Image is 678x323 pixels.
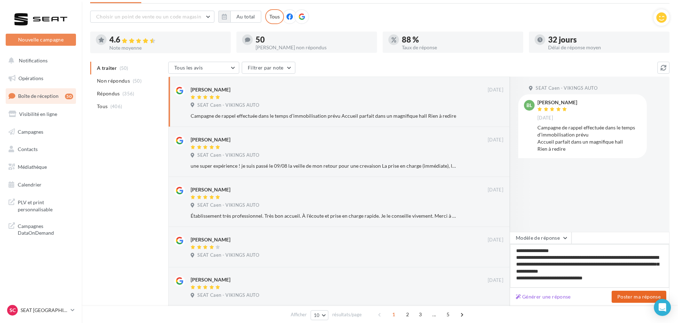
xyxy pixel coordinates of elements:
[242,62,295,74] button: Filtrer par note
[110,104,122,109] span: (406)
[4,218,77,239] a: Campagnes DataOnDemand
[488,137,503,143] span: [DATE]
[428,309,440,320] span: ...
[402,36,518,44] div: 88 %
[18,197,73,213] span: PLV et print personnalisable
[90,11,214,23] button: Choisir un point de vente ou un code magasin
[230,11,261,23] button: Au total
[96,13,201,20] span: Choisir un point de vente ou un code magasin
[654,299,671,316] div: Open Intercom Messenger
[388,309,399,320] span: 1
[537,124,641,152] div: Campagne de rappel effectuée dans le temps d’immobilisation prévu Accueil parfait dans un magnifi...
[19,111,57,117] span: Visibilité en ligne
[442,309,454,320] span: 5
[265,9,284,24] div: Tous
[109,45,225,50] div: Note moyenne
[97,103,108,110] span: Tous
[4,195,77,216] a: PLV et print personnalisable
[191,112,457,119] div: Campagne de rappel effectuée dans le temps d’immobilisation prévu Accueil parfait dans un magnifi...
[548,45,664,50] div: Délai de réponse moyen
[18,75,43,81] span: Opérations
[191,186,230,193] div: [PERSON_NAME]
[548,36,664,44] div: 32 jours
[488,237,503,243] span: [DATE]
[10,307,16,314] span: SC
[191,276,230,283] div: [PERSON_NAME]
[256,36,371,44] div: 50
[612,291,666,303] button: Poster ma réponse
[109,36,225,44] div: 4.6
[402,45,518,50] div: Taux de réponse
[488,187,503,193] span: [DATE]
[6,34,76,46] button: Nouvelle campagne
[4,71,77,86] a: Opérations
[174,65,203,71] span: Tous les avis
[402,309,413,320] span: 2
[537,100,577,105] div: [PERSON_NAME]
[4,160,77,174] a: Médiathèque
[133,78,142,84] span: (50)
[537,115,553,121] span: [DATE]
[314,312,320,318] span: 10
[197,102,259,108] span: SEAT Caen - VIKINGS AUTO
[526,102,532,109] span: BL
[218,11,261,23] button: Au total
[4,107,77,122] a: Visibilité en ligne
[18,221,73,236] span: Campagnes DataOnDemand
[4,88,77,104] a: Boîte de réception50
[488,87,503,93] span: [DATE]
[19,57,48,63] span: Notifications
[4,177,77,192] a: Calendrier
[168,62,239,74] button: Tous les avis
[191,162,457,169] div: une super expérience ! je suis passé le 09/08 la veille de mon retour pour une crevaison La prise...
[6,303,76,317] a: SC SEAT [GEOGRAPHIC_DATA]
[18,128,43,134] span: Campagnes
[122,91,135,96] span: (356)
[191,86,230,93] div: [PERSON_NAME]
[513,293,574,301] button: Générer une réponse
[197,202,259,208] span: SEAT Caen - VIKINGS AUTO
[4,142,77,157] a: Contacts
[65,94,73,99] div: 50
[197,152,259,158] span: SEAT Caen - VIKINGS AUTO
[488,277,503,284] span: [DATE]
[197,252,259,258] span: SEAT Caen - VIKINGS AUTO
[4,53,75,68] button: Notifications
[4,124,77,139] a: Campagnes
[415,309,426,320] span: 3
[536,85,597,91] span: SEAT Caen - VIKINGS AUTO
[311,310,329,320] button: 10
[18,182,42,188] span: Calendrier
[197,292,259,299] span: SEAT Caen - VIKINGS AUTO
[97,77,130,84] span: Non répondus
[191,136,230,143] div: [PERSON_NAME]
[291,311,307,318] span: Afficher
[18,93,59,99] span: Boîte de réception
[18,164,47,170] span: Médiathèque
[18,146,38,152] span: Contacts
[191,212,457,219] div: Établissement très professionnel. Très bon accueil. À l'écoute et prise en charge rapide. Je le c...
[332,311,362,318] span: résultats/page
[256,45,371,50] div: [PERSON_NAME] non répondus
[97,90,120,97] span: Répondus
[191,236,230,243] div: [PERSON_NAME]
[21,307,68,314] p: SEAT [GEOGRAPHIC_DATA]
[510,232,572,244] button: Modèle de réponse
